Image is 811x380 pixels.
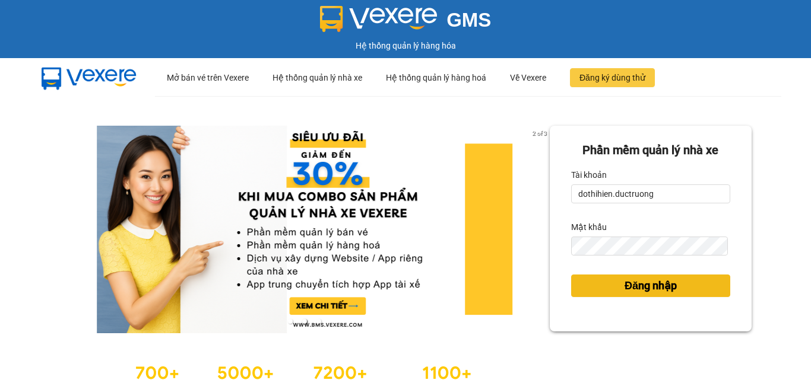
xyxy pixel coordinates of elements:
[571,218,607,237] label: Mật khẩu
[533,126,550,333] button: next slide / item
[579,71,645,84] span: Đăng ký dùng thử
[3,39,808,52] div: Hệ thống quản lý hàng hóa
[571,141,730,159] div: Phần mềm quản lý nhà xe
[529,126,550,141] p: 2 of 3
[30,58,148,97] img: mbUUG5Q.png
[59,126,76,333] button: previous slide / item
[571,165,607,184] label: Tài khoản
[302,319,307,324] li: slide item 2
[288,319,293,324] li: slide item 1
[570,68,655,87] button: Đăng ký dùng thử
[446,9,491,31] span: GMS
[571,237,728,256] input: Mật khẩu
[510,59,546,97] div: Về Vexere
[571,184,730,203] input: Tài khoản
[625,277,677,294] span: Đăng nhập
[320,18,492,27] a: GMS
[273,59,362,97] div: Hệ thống quản lý nhà xe
[320,6,438,32] img: logo 2
[316,319,321,324] li: slide item 3
[386,59,486,97] div: Hệ thống quản lý hàng hoá
[571,274,730,297] button: Đăng nhập
[167,59,249,97] div: Mở bán vé trên Vexere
